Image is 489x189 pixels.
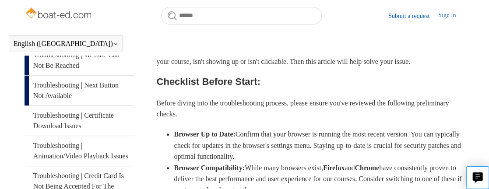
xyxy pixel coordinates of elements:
a: Troubleshooting | Next Button Not Available [25,76,134,105]
li: Confirm that your browser is running the most recent version. You can typically check for updates... [174,129,464,162]
h2: Checklist Before Start: [156,74,464,89]
strong: Browser Compatibility: [174,164,245,171]
strong: Browser Up to Date: [174,130,235,138]
input: Search [161,7,322,24]
a: Troubleshooting | Animation/Video Playback Issues [25,136,134,166]
p: You may have noticed that the 'Next' button, which is typically how you'd move to the following s... [156,45,464,67]
img: Boat-Ed Help Center home page [25,5,94,23]
p: Before diving into the troubleshooting process, please ensure you've reviewed the following preli... [156,98,464,120]
a: Sign in [438,10,464,21]
strong: Chrome [355,164,379,171]
button: Live chat [466,166,489,189]
button: English ([GEOGRAPHIC_DATA]) [14,40,118,48]
a: Troubleshooting | Website Can Not Be Reached [25,45,134,75]
strong: Firefox [323,164,345,171]
a: Troubleshooting | Certificate Download Issues [25,106,134,136]
a: Submit a request [388,11,438,21]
